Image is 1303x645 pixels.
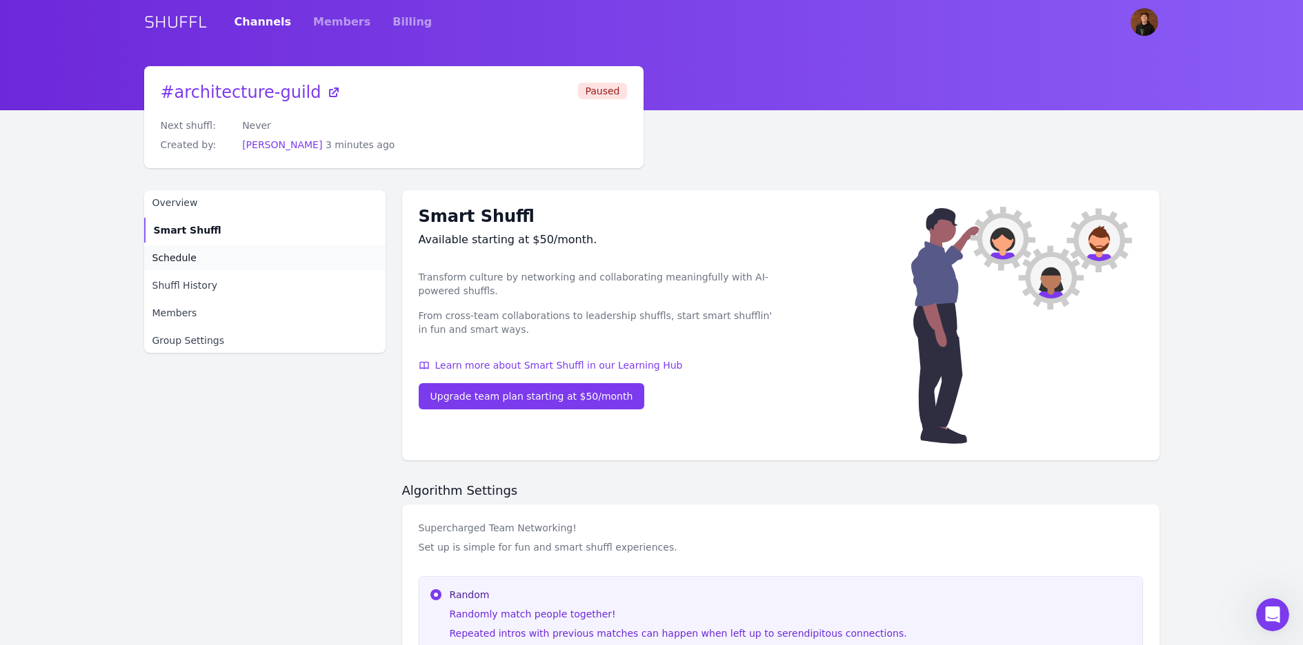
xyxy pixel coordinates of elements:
[154,223,221,237] span: Smart Shuffl
[144,273,386,298] a: Shuffl History
[326,139,395,150] span: 3 minutes ago
[242,139,322,150] a: [PERSON_NAME]
[1129,7,1160,37] button: User menu
[419,270,781,298] p: Transform culture by networking and collaborating meaningfully with AI-powered shuffls.
[578,83,626,99] span: Paused
[450,626,1131,640] div: Repeated intros with previous matches can happen when left up to serendipitous connections.
[144,11,207,33] a: SHUFFL
[392,3,432,41] a: Billing
[144,218,386,243] a: Smart Shuffl
[152,251,197,265] span: Schedule
[161,138,232,152] dt: Created by:
[144,190,386,353] nav: Sidebar
[419,540,677,554] div: Set up is simple for fun and smart shuffl experiences.
[152,278,217,292] span: Shuffl History
[313,3,370,41] a: Members
[430,389,633,403] div: Upgrade team plan starting at $50/month
[235,3,292,41] a: Channels
[419,207,781,226] h1: Smart Shuffl
[419,521,677,535] div: Supercharged Team Networking!
[419,358,781,372] a: Learn more about Smart Shuffl in our Learning Hub
[419,232,781,248] div: Available starting at $50/month.
[450,588,1131,602] span: Random
[242,120,271,131] span: Never
[1131,8,1158,36] img: Gerônimo Veit Acosta
[144,300,386,325] a: Members
[435,358,683,372] span: Learn more about Smart Shuffl in our Learning Hub
[144,245,386,270] a: Schedule
[419,383,645,409] a: Upgrade team plan starting at $50/month
[152,306,197,320] span: Members
[152,334,225,347] span: Group Settings
[419,309,781,336] p: From cross-team collaborations to leadership shuffls, start smart shufflin' in fun and smart ways.
[144,328,386,353] a: Group Settings
[161,83,341,102] a: #architecture-guild
[152,196,198,209] span: Overview
[161,119,232,132] dt: Next shuffl:
[402,482,1160,499] h2: Algorithm Settings
[1256,598,1289,631] iframe: Intercom live chat
[144,190,386,215] a: Overview
[161,83,321,102] span: # architecture-guild
[450,607,1131,621] div: Randomly match people together!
